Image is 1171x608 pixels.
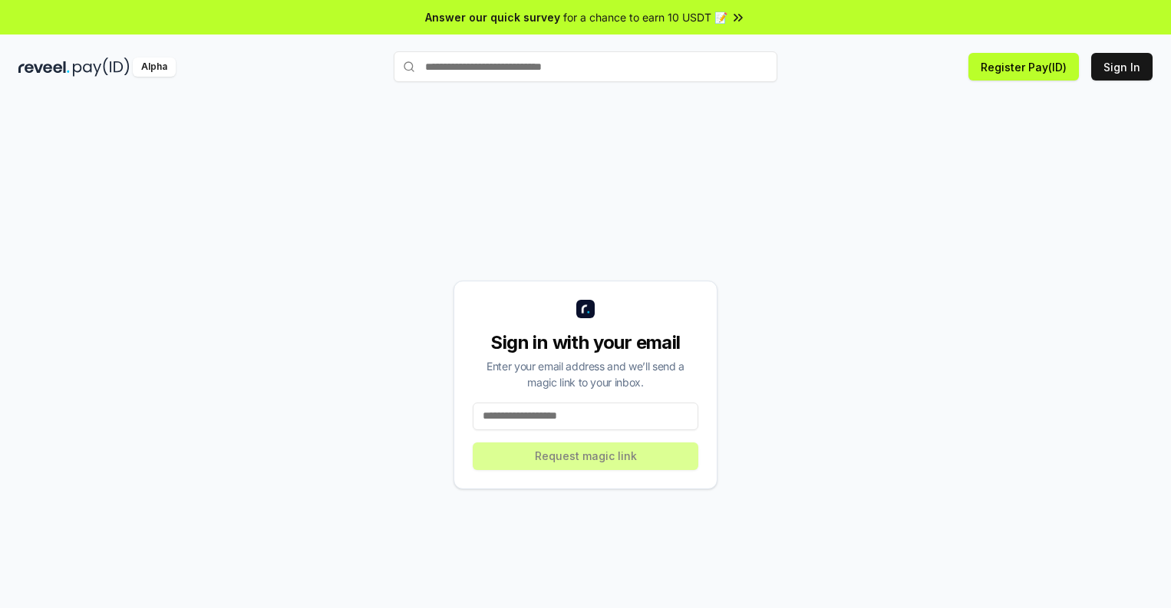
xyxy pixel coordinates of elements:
div: Sign in with your email [473,330,698,355]
span: Answer our quick survey [425,9,560,25]
img: reveel_dark [18,58,70,77]
button: Sign In [1091,53,1153,81]
button: Register Pay(ID) [968,53,1079,81]
img: logo_small [576,300,595,318]
div: Alpha [133,58,176,77]
span: for a chance to earn 10 USDT 📝 [563,9,727,25]
div: Enter your email address and we’ll send a magic link to your inbox. [473,358,698,390]
img: pay_id [73,58,130,77]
